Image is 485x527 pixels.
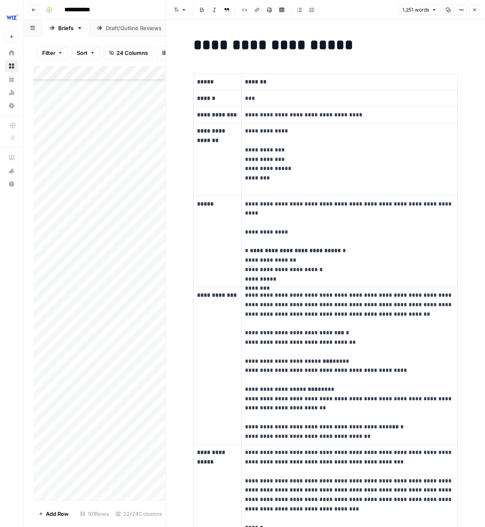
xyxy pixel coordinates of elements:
[5,9,20,24] img: Wiz Logo
[5,46,18,59] a: Home
[106,24,162,32] div: Draft/Outline Reviews
[42,20,90,36] a: Briefs
[5,99,18,112] a: Settings
[5,177,18,191] button: Help + Support
[5,86,18,99] a: Usage
[5,151,18,164] a: AirOps Academy
[112,507,165,520] div: 22/24 Columns
[71,46,100,59] button: Sort
[77,49,88,57] span: Sort
[58,24,74,32] div: Briefs
[5,73,18,86] a: Your Data
[5,59,18,73] a: Browse
[116,49,148,57] span: 24 Columns
[33,507,74,520] button: Add Row
[399,5,440,15] button: 1,251 words
[5,165,18,177] div: What's new?
[77,507,112,520] div: 101 Rows
[104,46,153,59] button: 24 Columns
[5,7,18,27] button: Workspace: Wiz
[402,6,429,14] span: 1,251 words
[90,20,178,36] a: Draft/Outline Reviews
[37,46,68,59] button: Filter
[5,164,18,177] button: What's new?
[42,49,55,57] span: Filter
[46,510,69,518] span: Add Row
